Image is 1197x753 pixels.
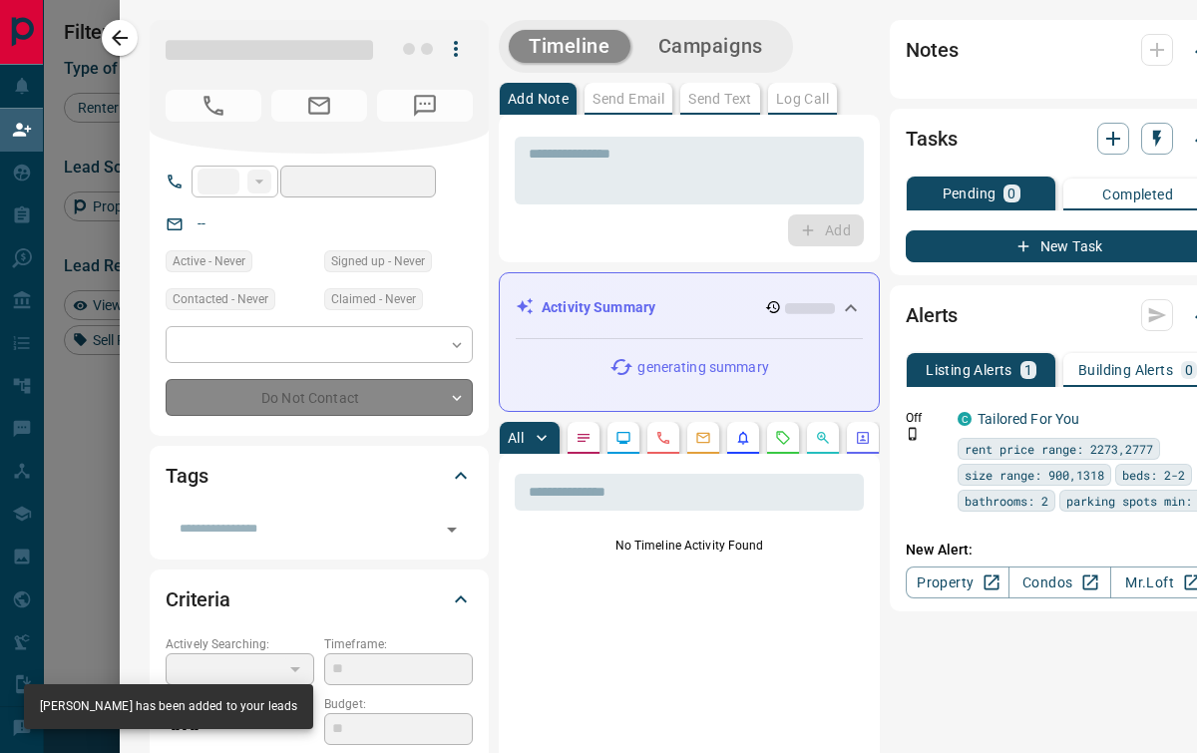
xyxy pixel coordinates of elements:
span: size range: 900,1318 [965,465,1104,485]
p: 0 [1185,363,1193,377]
div: Criteria [166,575,473,623]
h2: Tasks [906,123,957,155]
span: beds: 2-2 [1122,465,1185,485]
div: Tags [166,452,473,500]
p: Timeframe: [324,635,473,653]
span: Claimed - Never [331,289,416,309]
h2: Notes [906,34,958,66]
p: Actively Searching: [166,635,314,653]
p: Add Note [508,92,569,106]
p: generating summary [637,357,768,378]
div: Activity Summary [516,289,863,326]
svg: Lead Browsing Activity [615,430,631,446]
div: Do Not Contact [166,379,473,416]
p: Completed [1102,188,1173,201]
h2: Alerts [906,299,958,331]
svg: Emails [695,430,711,446]
span: No Number [166,90,261,122]
svg: Agent Actions [855,430,871,446]
p: Activity Summary [542,297,655,318]
button: Open [438,516,466,544]
span: rent price range: 2273,2777 [965,439,1153,459]
a: Tailored For You [978,411,1079,427]
p: Listing Alerts [926,363,1012,377]
div: [PERSON_NAME] has been added to your leads [40,690,297,723]
span: Contacted - Never [173,289,268,309]
p: 0 [1007,187,1015,200]
p: Budget: [324,695,473,713]
svg: Push Notification Only [906,427,920,441]
svg: Opportunities [815,430,831,446]
span: bathrooms: 2 [965,491,1048,511]
button: Timeline [509,30,630,63]
div: condos.ca [958,412,972,426]
svg: Listing Alerts [735,430,751,446]
span: No Email [271,90,367,122]
a: Property [906,566,1008,598]
svg: Requests [775,430,791,446]
p: Off [906,409,946,427]
span: Signed up - Never [331,251,425,271]
p: Building Alerts [1078,363,1173,377]
a: Condos [1008,566,1111,598]
a: -- [198,215,205,231]
p: 1 [1024,363,1032,377]
svg: Calls [655,430,671,446]
h2: Criteria [166,583,230,615]
span: Active - Never [173,251,245,271]
h2: Tags [166,460,207,492]
p: -- - -- [166,713,314,746]
p: Pending [943,187,997,200]
p: No Timeline Activity Found [515,537,864,555]
svg: Notes [576,430,592,446]
span: No Number [377,90,473,122]
p: All [508,431,524,445]
button: Campaigns [638,30,783,63]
